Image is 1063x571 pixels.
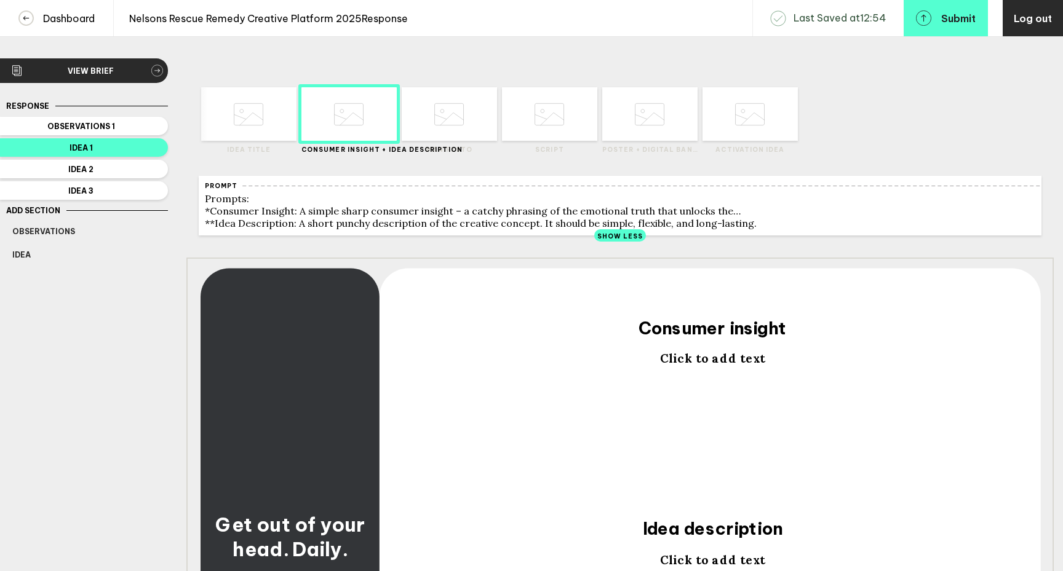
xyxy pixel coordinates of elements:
label: Activation Idea [703,146,798,154]
label: Poster + Digital Banner [602,146,698,154]
label: Idea title [201,146,297,154]
h4: Nelsons Rescue Remedy Creative Platform 2025 Response [120,12,408,25]
span: Idea 3 [12,186,150,195]
div: Prompts: *Consumer Insight: A simple sharp consumer insight – a catchy phrasing of the emotional ... [205,192,1035,229]
span: Submit [941,14,976,23]
span: Show Less [597,232,643,240]
span: Click to add text [660,552,765,567]
span: Last Saved at 12 : 54 [794,11,886,25]
span: Idea 1 [12,143,150,152]
span: Log out [1014,12,1052,25]
div: Prompt [205,182,237,190]
span: Response [6,101,49,111]
div: Click to add text [413,351,1012,492]
span: Get out of your head. Daily. [215,512,369,562]
label: Script [502,146,597,154]
span: Add Section [6,206,60,215]
label: Consumer Insight + Idea description [301,146,397,154]
span: Click to add text [660,351,765,366]
span: View brief [31,66,151,76]
h4: Dashboard [34,12,95,25]
span: Observations 1 [12,122,150,131]
span: Idea 2 [12,165,150,174]
span: Idea description [643,518,782,539]
span: Consumer insight [639,317,787,338]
